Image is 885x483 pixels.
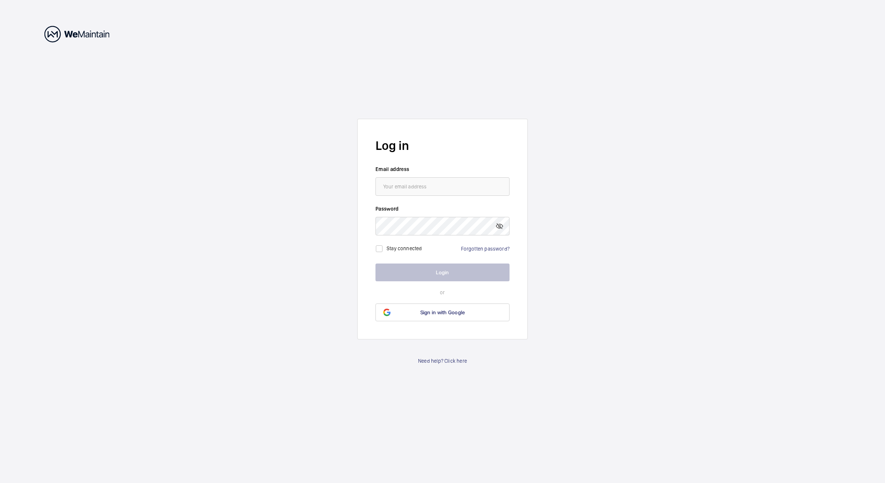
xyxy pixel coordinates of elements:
[375,205,510,212] label: Password
[461,246,510,252] a: Forgotten password?
[375,264,510,281] button: Login
[375,165,510,173] label: Email address
[387,245,422,251] label: Stay connected
[420,309,465,315] span: Sign in with Google
[375,289,510,296] p: or
[375,137,510,154] h2: Log in
[375,177,510,196] input: Your email address
[418,357,467,365] a: Need help? Click here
